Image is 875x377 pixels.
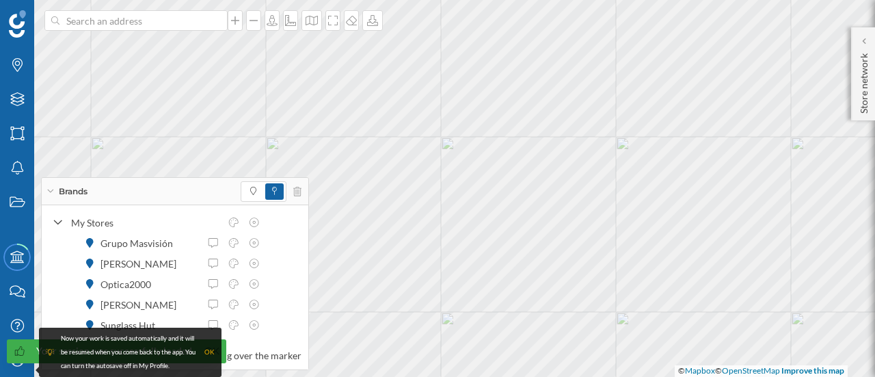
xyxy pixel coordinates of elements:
div: Grupo Masvisión [100,236,180,250]
div: [PERSON_NAME] [100,257,183,271]
a: OpenStreetMap [722,365,780,376]
span: Brands [59,185,87,198]
div: © © [675,365,848,377]
div: Optica2000 [100,277,158,291]
div: OK [204,346,215,359]
div: [PERSON_NAME] [100,298,183,312]
div: Sunglass Hut [100,318,162,333]
div: Now your work is saved automatically and it will be resumed when you come back to the app. You ca... [61,332,198,373]
a: Improve this map [781,365,844,376]
span: Support [27,10,77,22]
p: Store network [857,48,871,114]
a: Mapbox [685,365,715,376]
div: My Stores [71,216,220,230]
div: Your session was successfully loaded. [36,344,194,358]
img: Geoblink Logo [9,10,26,38]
